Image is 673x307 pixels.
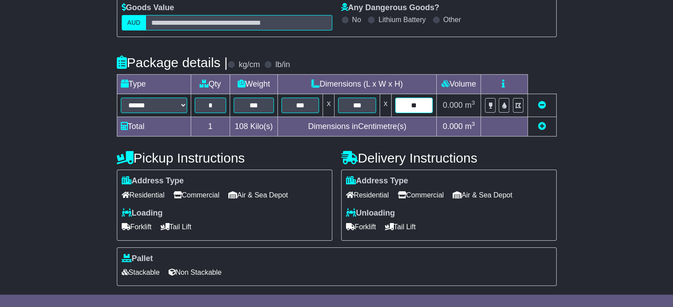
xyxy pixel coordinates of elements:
span: m [465,122,475,131]
h4: Delivery Instructions [341,151,557,165]
span: Air & Sea Depot [228,188,288,202]
span: 0.000 [443,101,463,110]
td: Type [117,75,191,94]
label: Pallet [122,254,153,264]
span: Commercial [398,188,444,202]
td: x [323,94,335,117]
span: Stackable [122,265,160,279]
td: Total [117,117,191,136]
td: Qty [191,75,230,94]
td: Volume [437,75,481,94]
sup: 3 [472,99,475,106]
a: Remove this item [538,101,546,110]
label: kg/cm [238,60,260,70]
td: Kilo(s) [230,117,277,136]
label: Unloading [346,208,395,218]
span: Forklift [122,220,152,234]
a: Add new item [538,122,546,131]
span: Forklift [346,220,376,234]
span: 108 [235,122,248,131]
span: Residential [346,188,389,202]
h4: Pickup Instructions [117,151,332,165]
td: Dimensions (L x W x H) [277,75,436,94]
span: Tail Lift [161,220,192,234]
label: Loading [122,208,163,218]
td: 1 [191,117,230,136]
sup: 3 [472,121,475,127]
span: Residential [122,188,165,202]
span: 0.000 [443,122,463,131]
td: Dimensions in Centimetre(s) [277,117,436,136]
label: Address Type [122,176,184,186]
label: AUD [122,15,146,30]
label: Any Dangerous Goods? [341,3,439,13]
label: No [352,15,361,24]
label: Goods Value [122,3,174,13]
label: Other [443,15,461,24]
span: Commercial [173,188,219,202]
label: Address Type [346,176,408,186]
span: m [465,101,475,110]
span: Non Stackable [169,265,222,279]
span: Tail Lift [385,220,416,234]
td: x [380,94,391,117]
h4: Package details | [117,55,228,70]
span: Air & Sea Depot [453,188,512,202]
td: Weight [230,75,277,94]
label: lb/in [275,60,290,70]
label: Lithium Battery [378,15,426,24]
